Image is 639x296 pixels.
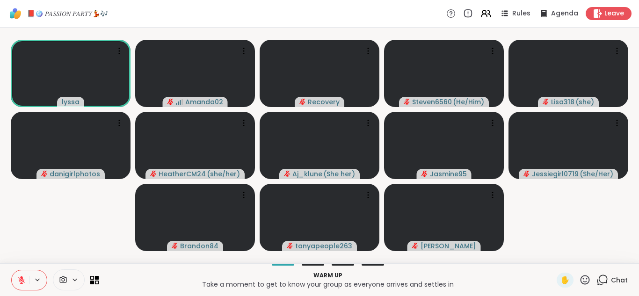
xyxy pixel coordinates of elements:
p: Take a moment to get to know your group as everyone arrives and settles in [104,280,551,289]
span: audio-muted [150,171,157,177]
span: [PERSON_NAME] [421,241,476,251]
span: Rules [512,9,530,18]
img: ShareWell Logomark [7,6,23,22]
span: ✋ [560,274,570,286]
span: audio-muted [167,99,174,105]
span: danigirlphotos [50,169,100,179]
span: 📕🪩 𝑃𝐴𝑆𝑆𝐼𝑂𝑁 𝑃𝐴𝑅𝑇𝑌💃🎶 [27,9,108,18]
span: Agenda [551,9,578,18]
span: ( She/Her ) [580,169,613,179]
span: Amanda02 [185,97,223,107]
span: audio-muted [412,243,419,249]
span: audio-muted [172,243,178,249]
span: Chat [611,275,628,285]
span: Lisa318 [551,97,574,107]
span: Steven6560 [412,97,452,107]
span: audio-muted [284,171,290,177]
span: audio-muted [41,171,48,177]
span: ( He/Him ) [453,97,484,107]
span: ( she ) [575,97,594,107]
span: tanyapeople263 [295,241,352,251]
span: Jasmine95 [430,169,467,179]
span: audio-muted [299,99,306,105]
span: audio-muted [523,171,530,177]
span: Brandon84 [180,241,218,251]
span: Recovery [308,97,340,107]
span: ( She her ) [323,169,355,179]
span: audio-muted [404,99,410,105]
span: Leave [604,9,624,18]
span: HeatherCM24 [159,169,206,179]
p: Warm up [104,271,551,280]
span: Jessiegirl0719 [532,169,579,179]
span: audio-muted [287,243,293,249]
span: ( she/her ) [207,169,240,179]
span: Aj_klune [292,169,322,179]
span: lyssa [62,97,80,107]
span: audio-muted [421,171,428,177]
span: audio-muted [543,99,549,105]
